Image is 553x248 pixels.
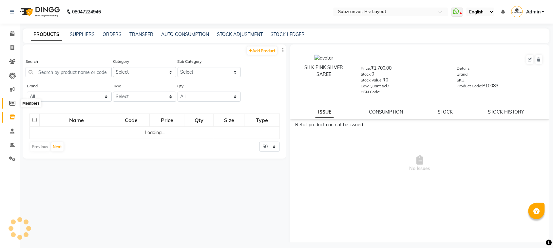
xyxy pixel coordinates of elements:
[150,114,184,126] div: Price
[295,131,545,196] span: No Issues
[114,114,149,126] div: Code
[161,31,209,37] a: AUTO CONSUMPTION
[361,82,447,92] div: 0
[31,29,62,41] a: PRODUCTS
[297,64,351,78] div: SILK PINK SILVER SAREE
[113,59,129,64] label: Category
[457,71,469,77] label: Brand:
[361,71,372,77] label: Stock:
[315,106,334,118] a: ISSUE
[526,9,541,15] span: Admin
[247,46,277,55] a: Add Product
[438,109,453,115] a: STOCK
[457,83,483,89] label: Product Code:
[361,83,386,89] label: Low Quantity:
[26,59,38,64] label: Search
[129,31,153,37] a: TRANSFER
[17,3,62,21] img: logo
[361,65,371,71] label: Price:
[185,114,213,126] div: Qty
[457,65,471,71] label: Details:
[103,31,122,37] a: ORDERS
[361,77,383,83] label: Stock Value:
[457,82,543,92] div: P10083
[315,55,333,62] img: avatar
[457,77,466,83] label: SKU:
[217,31,263,37] a: STOCK ADJUSTMENT
[27,83,38,89] label: Brand
[30,127,280,139] td: Loading...
[245,114,279,126] div: Type
[51,142,64,151] button: Next
[361,65,447,74] div: ₹1,700.00
[214,114,244,126] div: Size
[70,31,95,37] a: SUPPLIERS
[511,6,523,17] img: Admin
[488,109,524,115] a: STOCK HISTORY
[40,114,113,126] div: Name
[295,121,545,128] div: Retail product can not be issued
[26,67,112,77] input: Search by product name or code
[113,83,122,89] label: Type
[21,99,41,107] div: Members
[361,71,447,80] div: 0
[369,109,403,115] a: CONSUMPTION
[361,77,447,86] div: ₹0
[361,89,381,95] label: HSN Code:
[72,3,101,21] b: 08047224946
[271,31,305,37] a: STOCK LEDGER
[178,59,202,64] label: Sub Category
[178,83,184,89] label: Qty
